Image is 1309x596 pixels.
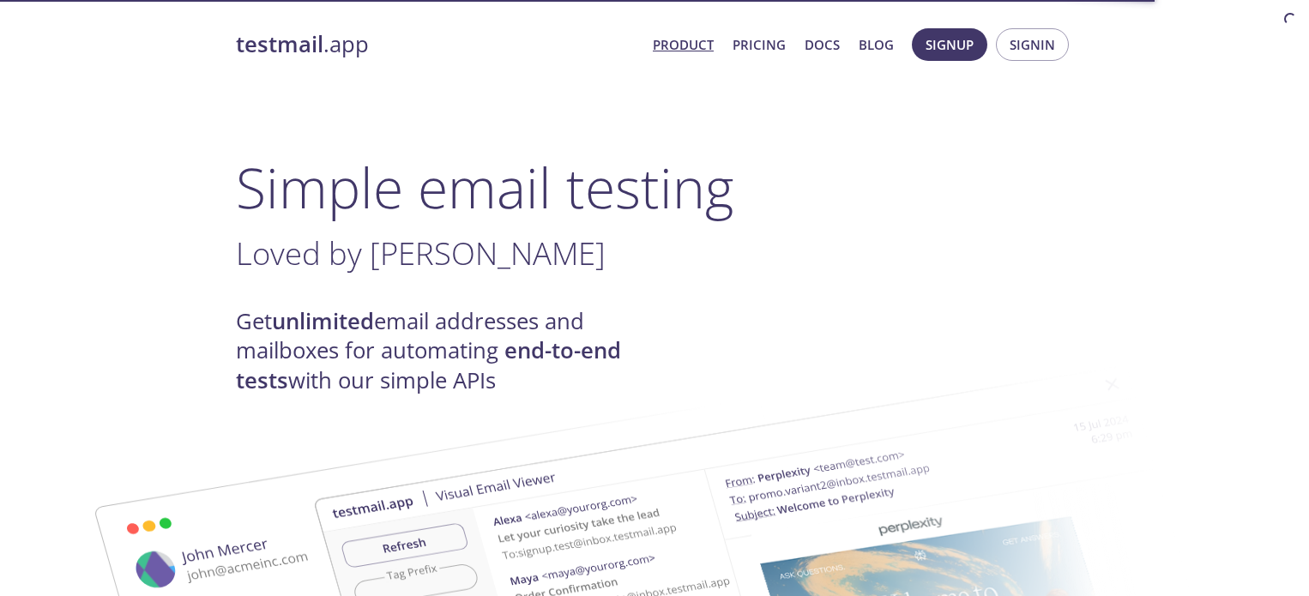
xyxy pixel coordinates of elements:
h4: Get email addresses and mailboxes for automating with our simple APIs [236,307,654,395]
a: Blog [859,33,894,56]
span: Signin [1010,33,1055,56]
h1: Simple email testing [236,154,1073,220]
button: Signup [912,28,987,61]
button: Signin [996,28,1069,61]
a: Docs [805,33,840,56]
strong: testmail [236,29,323,59]
strong: end-to-end tests [236,335,621,394]
a: testmail.app [236,30,639,59]
strong: unlimited [272,306,374,336]
a: Product [653,33,714,56]
a: Pricing [733,33,786,56]
span: Loved by [PERSON_NAME] [236,232,606,274]
span: Signup [926,33,974,56]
